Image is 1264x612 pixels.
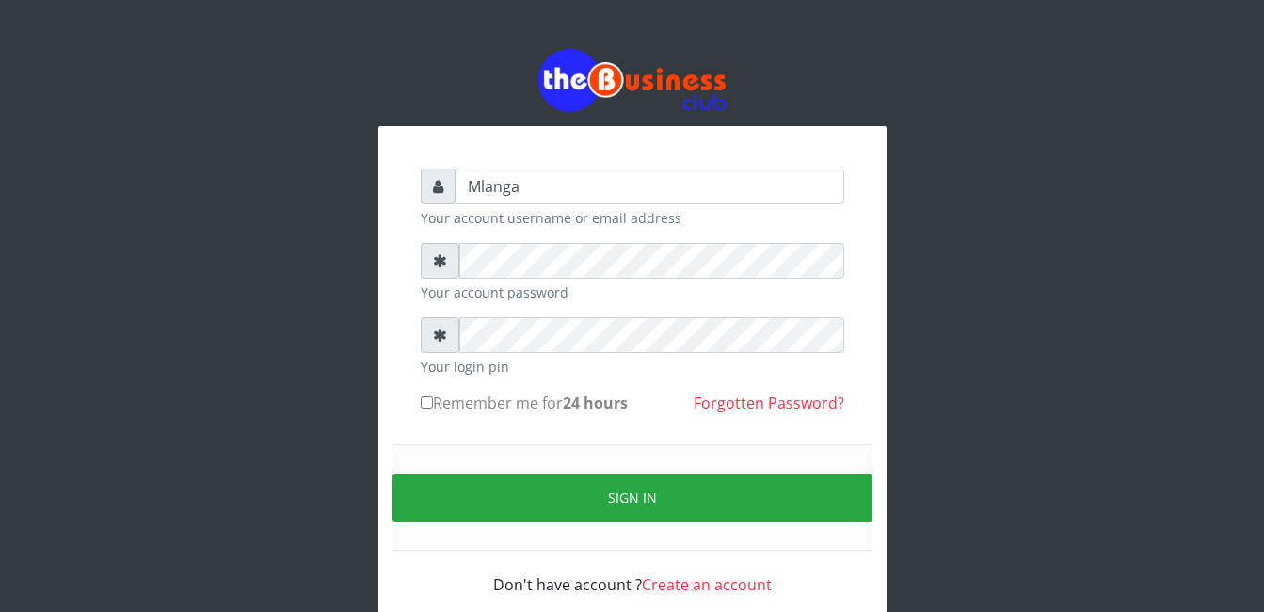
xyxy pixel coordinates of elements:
small: Your account password [421,282,844,302]
input: Username or email address [456,169,844,204]
a: Create an account [642,574,772,595]
a: Forgotten Password? [694,393,844,413]
input: Remember me for24 hours [421,396,433,409]
small: Your account username or email address [421,208,844,228]
button: Sign in [392,474,872,522]
b: 24 hours [563,393,628,413]
small: Your login pin [421,357,844,377]
div: Don't have account ? [421,551,844,596]
label: Remember me for [421,392,628,414]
